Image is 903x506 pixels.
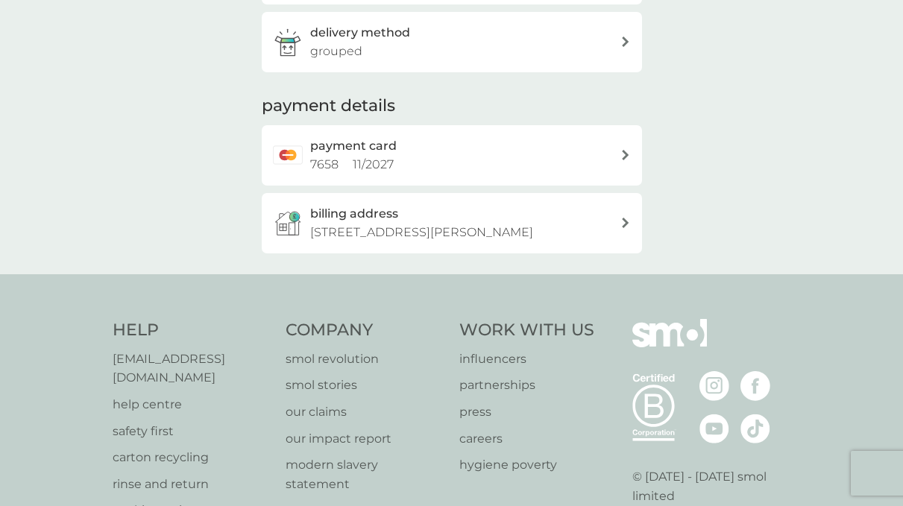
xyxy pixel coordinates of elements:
a: modern slavery statement [286,455,444,493]
h2: payment card [310,136,397,156]
a: safety first [113,422,271,441]
span: 11 / 2027 [353,157,394,171]
a: delivery methodgrouped [262,12,642,72]
span: 7658 [310,157,339,171]
a: [EMAIL_ADDRESS][DOMAIN_NAME] [113,350,271,388]
a: rinse and return [113,475,271,494]
h4: Company [286,319,444,342]
a: our impact report [286,429,444,449]
a: hygiene poverty [459,455,594,475]
a: influencers [459,350,594,369]
img: visit the smol Youtube page [699,414,729,443]
a: press [459,402,594,422]
img: visit the smol Facebook page [740,371,770,401]
a: smol stories [286,376,444,395]
p: © [DATE] - [DATE] smol limited [632,467,791,505]
a: help centre [113,395,271,414]
h4: Work With Us [459,319,594,342]
h3: billing address [310,204,398,224]
h3: delivery method [310,23,410,42]
a: carton recycling [113,448,271,467]
img: visit the smol Tiktok page [740,414,770,443]
a: smol revolution [286,350,444,369]
p: [STREET_ADDRESS][PERSON_NAME] [310,223,533,242]
p: grouped [310,42,362,61]
a: partnerships [459,376,594,395]
h2: payment details [262,95,395,118]
img: visit the smol Instagram page [699,371,729,401]
img: smol [632,319,707,370]
a: payment card7658 11/2027 [262,125,642,186]
a: careers [459,429,594,449]
h4: Help [113,319,271,342]
button: billing address[STREET_ADDRESS][PERSON_NAME] [262,193,642,253]
a: our claims [286,402,444,422]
